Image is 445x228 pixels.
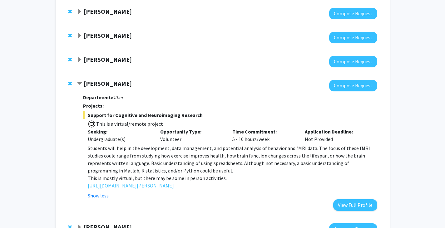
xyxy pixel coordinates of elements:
[329,8,377,19] button: Compose Request to Alexander Shackman
[77,57,82,62] span: Expand Jeffery Klauda Bookmark
[228,128,300,143] div: 5 - 10 hours/week
[77,9,82,14] span: Expand Alexander Shackman Bookmark
[329,32,377,43] button: Compose Request to Daniel Serrano
[84,56,132,63] strong: [PERSON_NAME]
[88,135,151,143] div: Undergraduate(s)
[83,94,112,100] strong: Department:
[232,128,295,135] p: Time Commitment:
[68,57,72,62] span: Remove Jeffery Klauda from bookmarks
[156,128,228,143] div: Volunteer
[305,128,368,135] p: Application Deadline:
[300,128,373,143] div: Not Provided
[84,80,132,87] strong: [PERSON_NAME]
[329,80,377,91] button: Compose Request to Jeremy Purcell
[77,81,82,86] span: Contract Jeremy Purcell Bookmark
[160,128,223,135] p: Opportunity Type:
[88,128,151,135] p: Seeking:
[5,200,27,223] iframe: Chat
[68,33,72,38] span: Remove Daniel Serrano from bookmarks
[112,94,123,100] i: Other
[88,145,370,174] span: Students will help in the development, data management, and potential analysis of behavior and fM...
[333,199,377,211] button: View Full Profile
[88,182,174,189] a: [URL][DOMAIN_NAME][PERSON_NAME]
[77,33,82,38] span: Expand Daniel Serrano Bookmark
[88,174,377,182] p: This is mostly virtual, but there may be some in person activities.
[84,32,132,39] strong: [PERSON_NAME]
[88,192,109,199] button: Show less
[83,103,104,109] strong: Projects:
[68,81,72,86] span: Remove Jeremy Purcell from bookmarks
[83,111,377,119] span: Support for Cognitive and Neuroimaging Research
[96,121,163,127] span: This is a virtual/remote project
[68,9,72,14] span: Remove Alexander Shackman from bookmarks
[329,56,377,67] button: Compose Request to Jeffery Klauda
[84,7,132,15] strong: [PERSON_NAME]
